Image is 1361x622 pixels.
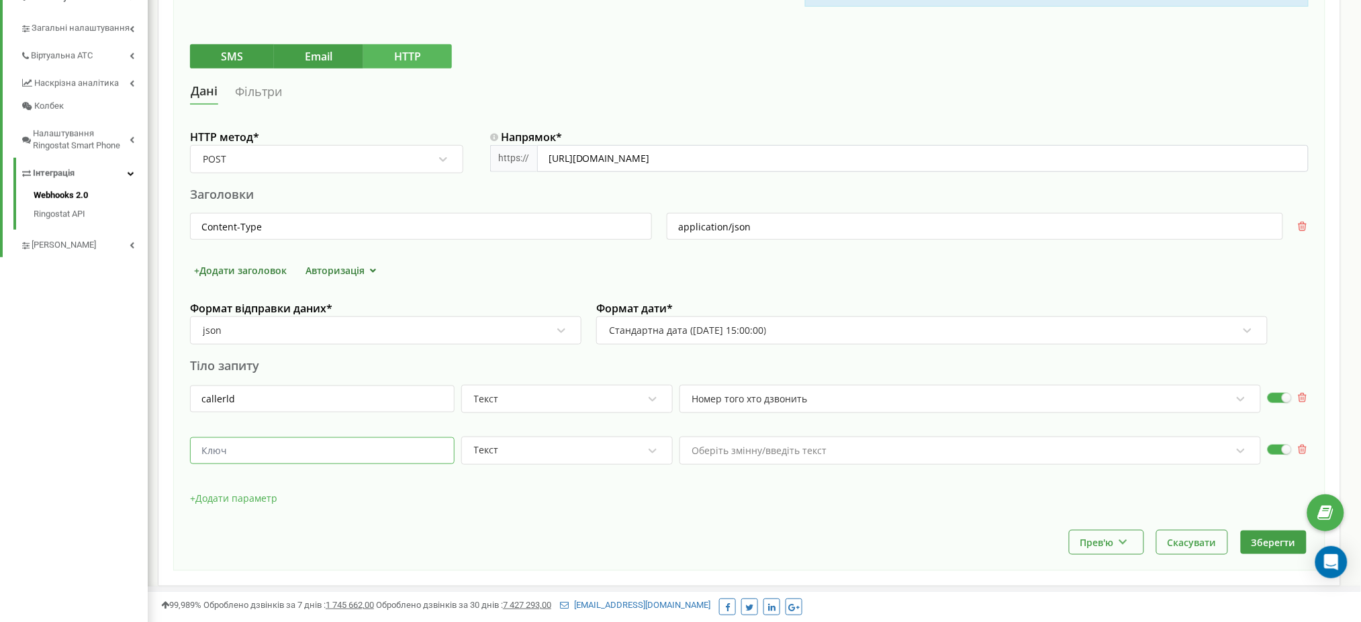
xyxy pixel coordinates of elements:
[20,68,148,95] a: Наскрізна аналітика
[34,100,64,113] span: Колбек
[34,189,148,206] a: Webhooks 2.0
[34,77,119,90] span: Наскрізна аналітика
[190,386,455,412] input: Ключ
[234,79,283,104] a: Фільтри
[667,213,1283,240] input: значення
[32,22,130,35] span: Загальні налаштування
[161,600,201,610] span: 99,989%
[203,600,374,610] span: Оброблено дзвінків за 7 днів :
[190,79,218,105] a: Дані
[326,600,374,610] u: 1 745 662,00
[190,357,1309,374] div: Тіло запиту
[596,302,1268,316] label: Формат дати *
[203,324,222,337] div: json
[190,213,652,240] input: ім'я
[1241,531,1307,554] button: Зберегти
[1070,531,1143,554] button: Прев'ю
[190,130,463,145] label: HTTP метод *
[20,13,148,40] a: Загальні налаштування
[20,230,148,257] a: [PERSON_NAME]
[490,130,1309,145] label: Напрямок *
[609,324,766,337] div: Стандартна дата ([DATE] 15:00:00)
[537,145,1309,172] input: https://example.com
[692,446,827,455] div: Оберіть змінну/введіть текст
[33,167,75,180] span: Інтеграція
[31,50,93,62] span: Віртуальна АТС
[190,437,455,464] input: Ключ
[274,44,363,69] button: Email
[363,44,452,69] button: HTTP
[190,488,277,508] button: +Додати параметр
[490,145,537,172] div: https://
[1315,546,1348,578] div: Open Intercom Messenger
[503,600,551,610] u: 7 427 293,00
[1157,531,1227,554] button: Скасувати
[20,95,148,118] a: Колбек
[203,153,226,165] div: POST
[474,393,499,405] div: Текст
[190,302,581,316] label: Формат відправки даних *
[301,263,384,277] button: Авторизація
[32,239,96,252] span: [PERSON_NAME]
[190,263,291,277] button: +Додати заголовок
[20,118,148,158] a: Налаштування Ringostat Smart Phone
[190,186,1309,203] div: Заголовки
[34,205,148,221] a: Ringostat API
[190,44,274,69] button: SMS
[692,393,808,405] div: Номер того хто дзвонить
[33,128,130,152] span: Налаштування Ringostat Smart Phone
[20,158,148,185] a: Інтеграція
[474,445,499,457] div: Текст
[376,600,551,610] span: Оброблено дзвінків за 30 днів :
[560,600,710,610] a: [EMAIL_ADDRESS][DOMAIN_NAME]
[20,40,148,68] a: Віртуальна АТС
